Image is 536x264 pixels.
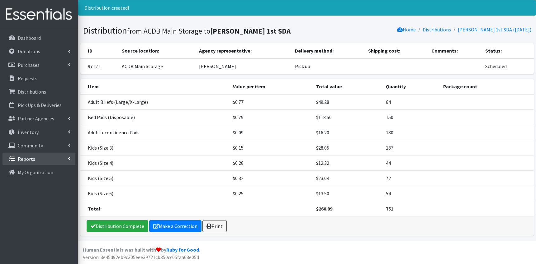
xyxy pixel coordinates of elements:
[312,186,382,201] td: $13.50
[80,109,229,125] td: Bed Pads (Disposable)
[18,89,46,95] p: Distributions
[382,125,439,140] td: 180
[18,142,43,149] p: Community
[83,25,305,36] h1: Distribution
[18,129,39,135] p: Inventory
[382,79,439,94] th: Quantity
[382,94,439,110] td: 64
[2,126,75,138] a: Inventory
[312,125,382,140] td: $16.20
[195,58,291,74] td: [PERSON_NAME]
[312,94,382,110] td: $49.28
[481,43,534,58] th: Status:
[18,156,35,162] p: Reports
[481,58,534,74] td: Scheduled
[229,140,312,155] td: $0.15
[88,206,102,212] strong: Total:
[83,247,200,253] strong: Human Essentials was built with by .
[118,58,196,74] td: ACDB Main Storage
[80,186,229,201] td: Kids (Size 6)
[2,86,75,98] a: Distributions
[18,35,41,41] p: Dashboard
[80,170,229,186] td: Kids (Size 5)
[18,169,53,175] p: My Organization
[80,58,118,74] td: 97121
[2,112,75,125] a: Partner Agencies
[2,153,75,165] a: Reports
[312,109,382,125] td: $118.50
[229,79,312,94] th: Value per item
[2,32,75,44] a: Dashboard
[166,247,199,253] a: Ruby for Good
[397,26,416,33] a: Home
[423,26,451,33] a: Distributions
[2,139,75,152] a: Community
[2,166,75,178] a: My Organization
[316,206,332,212] strong: $260.89
[2,59,75,71] a: Purchases
[291,43,365,58] th: Delivery method:
[229,155,312,170] td: $0.28
[18,102,62,108] p: Pick Ups & Deliveries
[80,155,229,170] td: Kids (Size 4)
[229,94,312,110] td: $0.77
[2,72,75,85] a: Requests
[439,79,534,94] th: Package count
[386,206,393,212] strong: 751
[382,186,439,201] td: 54
[312,140,382,155] td: $28.05
[229,186,312,201] td: $0.25
[18,62,40,68] p: Purchases
[127,26,291,35] small: from ACDB Main Storage to
[80,43,118,58] th: ID
[312,170,382,186] td: $23.04
[382,109,439,125] td: 150
[2,4,75,25] img: HumanEssentials
[80,79,229,94] th: Item
[118,43,196,58] th: Source location:
[18,115,54,122] p: Partner Agencies
[18,48,40,54] p: Donations
[312,155,382,170] td: $12.32
[18,75,37,81] p: Requests
[229,109,312,125] td: $0.79
[80,94,229,110] td: Adult Briefs (Large/X-Large)
[428,43,482,58] th: Comments:
[2,45,75,58] a: Donations
[210,26,291,35] b: [PERSON_NAME] 1st SDA
[2,99,75,111] a: Pick Ups & Deliveries
[80,125,229,140] td: Adult Incontinence Pads
[382,155,439,170] td: 44
[291,58,365,74] td: Pick up
[229,125,312,140] td: $0.09
[458,26,531,33] a: [PERSON_NAME] 1st SDA ([DATE])
[229,170,312,186] td: $0.32
[87,220,148,232] a: Distribution Complete
[80,140,229,155] td: Kids (Size 3)
[382,170,439,186] td: 72
[364,43,427,58] th: Shipping cost:
[83,254,199,260] span: Version: 3e45d92eb9c305eee39721cb350cc05faa68e05d
[382,140,439,155] td: 187
[195,43,291,58] th: Agency representative:
[149,220,202,232] a: Make a Correction
[202,220,227,232] a: Print
[312,79,382,94] th: Total value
